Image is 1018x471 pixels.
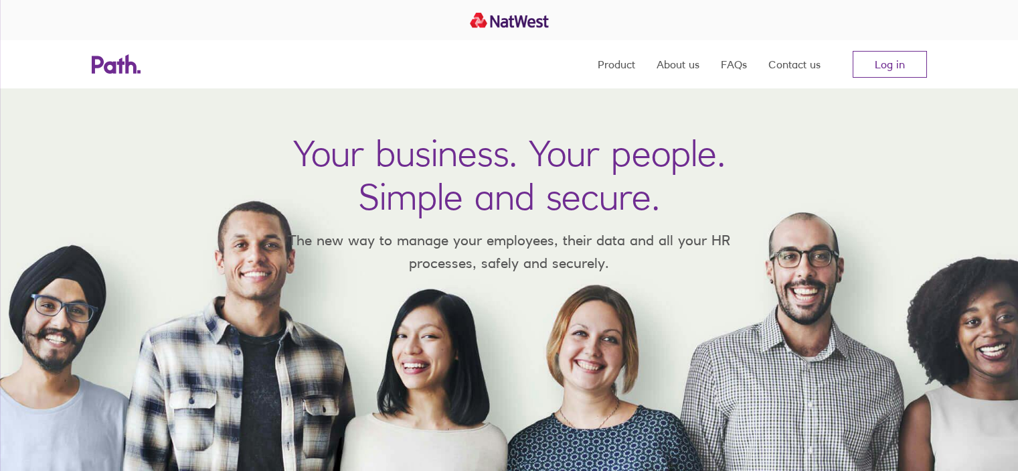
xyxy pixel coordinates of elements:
[657,40,699,88] a: About us
[293,131,726,218] h1: Your business. Your people. Simple and secure.
[721,40,747,88] a: FAQs
[853,51,927,78] a: Log in
[598,40,635,88] a: Product
[268,229,750,274] p: The new way to manage your employees, their data and all your HR processes, safely and securely.
[768,40,821,88] a: Contact us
